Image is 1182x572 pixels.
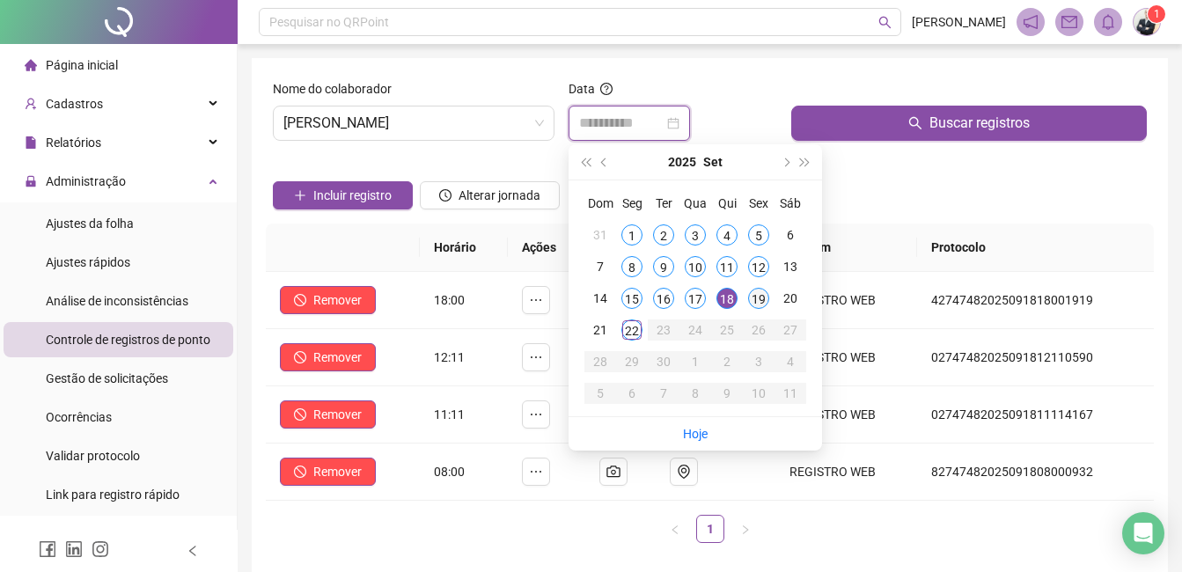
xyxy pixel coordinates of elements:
th: Dom [584,187,616,219]
div: 11 [780,383,801,404]
a: Hoje [683,427,708,441]
span: Remover [313,290,362,310]
th: Origem [775,224,918,272]
div: 24 [685,319,706,341]
li: Página anterior [661,515,689,543]
span: Remover [313,405,362,424]
span: Remover [313,348,362,367]
button: Alterar jornada [420,181,560,209]
td: 2025-09-15 [616,282,648,314]
td: 2025-09-25 [711,314,743,346]
div: 11 [716,256,738,277]
div: 5 [590,383,611,404]
td: 2025-09-04 [711,219,743,251]
div: 26 [748,319,769,341]
span: clock-circle [439,189,452,202]
a: Alterar jornada [420,190,560,204]
div: Open Intercom Messenger [1122,512,1164,554]
span: user-add [25,98,37,110]
button: month panel [703,144,723,180]
div: 22 [621,319,642,341]
span: GILMARA EMANUELLI DA ROSA [283,106,544,140]
td: 2025-10-11 [775,378,806,409]
div: 2 [716,351,738,372]
div: 2 [653,224,674,246]
td: 02747482025091811114167 [917,386,1154,444]
span: Gestão de solicitações [46,371,168,385]
td: 2025-08-31 [584,219,616,251]
button: super-next-year [796,144,815,180]
td: 2025-09-09 [648,251,679,282]
td: REGISTRO WEB [775,386,918,444]
span: stop [294,294,306,306]
span: ellipsis [529,407,543,422]
div: 27 [780,319,801,341]
span: Data [569,82,595,96]
span: Buscar registros [929,113,1030,134]
button: Buscar registros [791,106,1147,141]
td: 2025-09-19 [743,282,775,314]
span: Relatórios [46,136,101,150]
li: Próxima página [731,515,760,543]
td: 2025-09-18 [711,282,743,314]
a: 1 [697,516,723,542]
td: 2025-09-22 [616,314,648,346]
span: Remover [313,462,362,481]
td: 2025-09-06 [775,219,806,251]
td: 2025-09-14 [584,282,616,314]
div: 31 [590,224,611,246]
td: 2025-09-12 [743,251,775,282]
td: REGISTRO WEB [775,444,918,501]
span: Página inicial [46,58,118,72]
td: 2025-10-09 [711,378,743,409]
td: 2025-09-05 [743,219,775,251]
td: 2025-09-29 [616,346,648,378]
span: Ajustes da folha [46,216,134,231]
div: 1 [685,351,706,372]
td: REGISTRO WEB [775,272,918,329]
div: 16 [653,288,674,309]
span: search [908,116,922,130]
span: mail [1061,14,1077,30]
span: ellipsis [529,293,543,307]
td: 2025-09-13 [775,251,806,282]
td: 2025-09-20 [775,282,806,314]
span: stop [294,408,306,421]
td: 2025-09-17 [679,282,711,314]
span: Análise de inconsistências [46,294,188,308]
span: plus [294,189,306,202]
td: 2025-10-02 [711,346,743,378]
div: 6 [621,383,642,404]
div: 3 [685,224,706,246]
div: 4 [780,351,801,372]
th: Ações [508,224,585,272]
th: Qua [679,187,711,219]
td: 2025-10-04 [775,346,806,378]
th: Qui [711,187,743,219]
span: Ocorrências [46,410,112,424]
span: Administração [46,174,126,188]
div: 18 [716,288,738,309]
span: 08:00 [434,465,465,479]
span: ellipsis [529,465,543,479]
span: Link para registro rápido [46,488,180,502]
div: 13 [780,256,801,277]
td: 2025-09-30 [648,346,679,378]
td: 2025-09-27 [775,314,806,346]
td: 82747482025091808000932 [917,444,1154,501]
div: 10 [748,383,769,404]
div: 12 [748,256,769,277]
td: 2025-09-21 [584,314,616,346]
div: 7 [590,256,611,277]
span: lock [25,175,37,187]
button: super-prev-year [576,144,595,180]
div: 10 [685,256,706,277]
button: Remover [280,458,376,486]
span: right [740,524,751,535]
span: file [25,136,37,149]
div: 25 [716,319,738,341]
div: 9 [716,383,738,404]
div: 23 [653,319,674,341]
div: 6 [780,224,801,246]
td: 2025-10-10 [743,378,775,409]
